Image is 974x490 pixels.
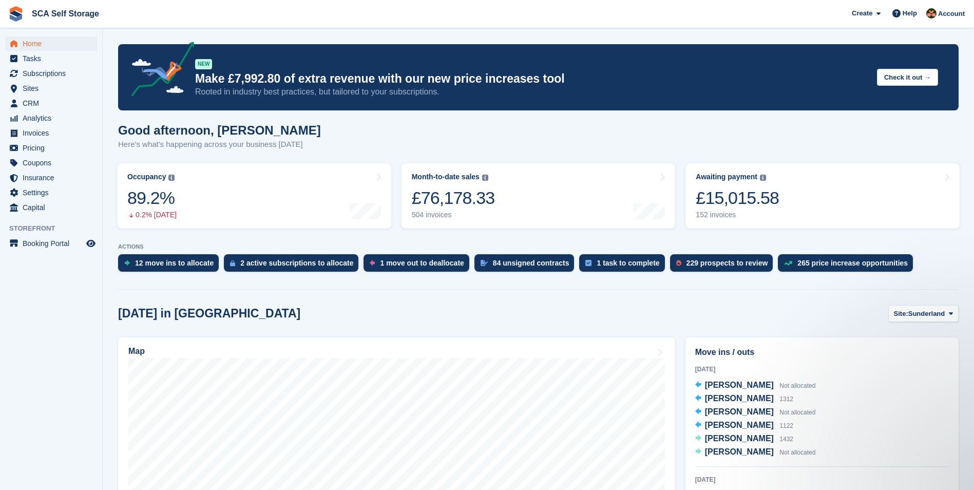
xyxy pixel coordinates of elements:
a: SCA Self Storage [28,5,103,22]
a: menu [5,171,97,185]
span: Not allocated [779,449,815,456]
span: 1432 [779,436,793,443]
span: Tasks [23,51,84,66]
p: Here's what's happening across your business [DATE] [118,139,321,150]
img: icon-info-grey-7440780725fd019a000dd9b08b2336e03edf1995a4989e88bcd33f0948082b44.svg [482,175,488,181]
div: 1 move out to deallocate [380,259,464,267]
a: menu [5,36,97,51]
div: 229 prospects to review [686,259,768,267]
p: Make £7,992.80 of extra revenue with our new price increases tool [195,71,869,86]
img: icon-info-grey-7440780725fd019a000dd9b08b2336e03edf1995a4989e88bcd33f0948082b44.svg [760,175,766,181]
span: 1312 [779,395,793,403]
span: [PERSON_NAME] [705,447,774,456]
span: [PERSON_NAME] [705,394,774,403]
img: Sarah Race [926,8,937,18]
div: £76,178.33 [412,187,495,209]
div: 0.2% [DATE] [127,211,177,219]
img: task-75834270c22a3079a89374b754ae025e5fb1db73e45f91037f5363f120a921f8.svg [585,260,591,266]
div: Awaiting payment [696,173,757,181]
img: prospect-51fa495bee0391a8d652442698ab0144808aea92771e9ea1ae160a38d050c398.svg [676,260,681,266]
span: Not allocated [779,409,815,416]
span: CRM [23,96,84,110]
a: 2 active subscriptions to allocate [224,254,364,277]
div: £15,015.58 [696,187,779,209]
div: 1 task to complete [597,259,659,267]
a: [PERSON_NAME] Not allocated [695,379,816,392]
span: Not allocated [779,382,815,389]
a: menu [5,200,97,215]
span: Coupons [23,156,84,170]
span: Sites [23,81,84,96]
a: [PERSON_NAME] Not allocated [695,446,816,459]
a: [PERSON_NAME] Not allocated [695,406,816,419]
span: [PERSON_NAME] [705,421,774,429]
img: move_outs_to_deallocate_icon-f764333ba52eb49d3ac5e1228854f67142a1ed5810a6f6cc68b1a99e826820c5.svg [370,260,375,266]
a: menu [5,51,97,66]
div: 12 move ins to allocate [135,259,214,267]
span: Home [23,36,84,51]
a: menu [5,126,97,140]
a: menu [5,66,97,81]
span: Analytics [23,111,84,125]
span: Subscriptions [23,66,84,81]
div: 265 price increase opportunities [797,259,908,267]
a: menu [5,96,97,110]
img: contract_signature_icon-13c848040528278c33f63329250d36e43548de30e8caae1d1a13099fd9432cc5.svg [481,260,488,266]
a: [PERSON_NAME] 1312 [695,392,793,406]
a: 12 move ins to allocate [118,254,224,277]
span: 1122 [779,422,793,429]
img: move_ins_to_allocate_icon-fdf77a2bb77ea45bf5b3d319d69a93e2d87916cf1d5bf7949dd705db3b84f3ca.svg [124,260,130,266]
img: price_increase_opportunities-93ffe204e8149a01c8c9dc8f82e8f89637d9d84a8eef4429ea346261dce0b2c0.svg [784,261,792,266]
span: Sunderland [908,309,945,319]
h2: Move ins / outs [695,346,949,359]
span: [PERSON_NAME] [705,434,774,443]
span: [PERSON_NAME] [705,407,774,416]
span: Create [852,8,872,18]
span: Booking Portal [23,236,84,251]
a: [PERSON_NAME] 1432 [695,432,793,446]
img: active_subscription_to_allocate_icon-d502201f5373d7db506a760aba3b589e785aa758c864c3986d89f69b8ff3... [230,260,235,267]
span: Insurance [23,171,84,185]
div: Occupancy [127,173,166,181]
div: Month-to-date sales [412,173,480,181]
img: stora-icon-8386f47178a22dfd0bd8f6a31ec36ba5ce8667c1dd55bd0f319d3a0aa187defe.svg [8,6,24,22]
div: 504 invoices [412,211,495,219]
div: 2 active subscriptions to allocate [240,259,353,267]
img: icon-info-grey-7440780725fd019a000dd9b08b2336e03edf1995a4989e88bcd33f0948082b44.svg [168,175,175,181]
span: Site: [894,309,908,319]
a: 1 move out to deallocate [364,254,474,277]
span: Settings [23,185,84,200]
a: menu [5,236,97,251]
a: Preview store [85,237,97,250]
h1: Good afternoon, [PERSON_NAME] [118,123,321,137]
a: 229 prospects to review [670,254,778,277]
div: 152 invoices [696,211,779,219]
button: Site: Sunderland [888,305,959,322]
span: Storefront [9,223,102,234]
img: price-adjustments-announcement-icon-8257ccfd72463d97f412b2fc003d46551f7dbcb40ab6d574587a9cd5c0d94... [123,42,195,100]
div: [DATE] [695,475,949,484]
a: 1 task to complete [579,254,670,277]
a: 84 unsigned contracts [474,254,580,277]
button: Check it out → [877,69,938,86]
a: Awaiting payment £15,015.58 152 invoices [685,163,960,229]
a: menu [5,81,97,96]
p: ACTIONS [118,243,959,250]
a: 265 price increase opportunities [778,254,918,277]
h2: Map [128,347,145,356]
span: Invoices [23,126,84,140]
div: 89.2% [127,187,177,209]
h2: [DATE] in [GEOGRAPHIC_DATA] [118,307,300,321]
div: [DATE] [695,365,949,374]
span: [PERSON_NAME] [705,381,774,389]
span: Account [938,9,965,19]
a: menu [5,185,97,200]
a: menu [5,156,97,170]
a: Occupancy 89.2% 0.2% [DATE] [117,163,391,229]
a: Month-to-date sales £76,178.33 504 invoices [402,163,676,229]
span: Help [903,8,917,18]
div: 84 unsigned contracts [493,259,569,267]
a: [PERSON_NAME] 1122 [695,419,793,432]
span: Pricing [23,141,84,155]
span: Capital [23,200,84,215]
